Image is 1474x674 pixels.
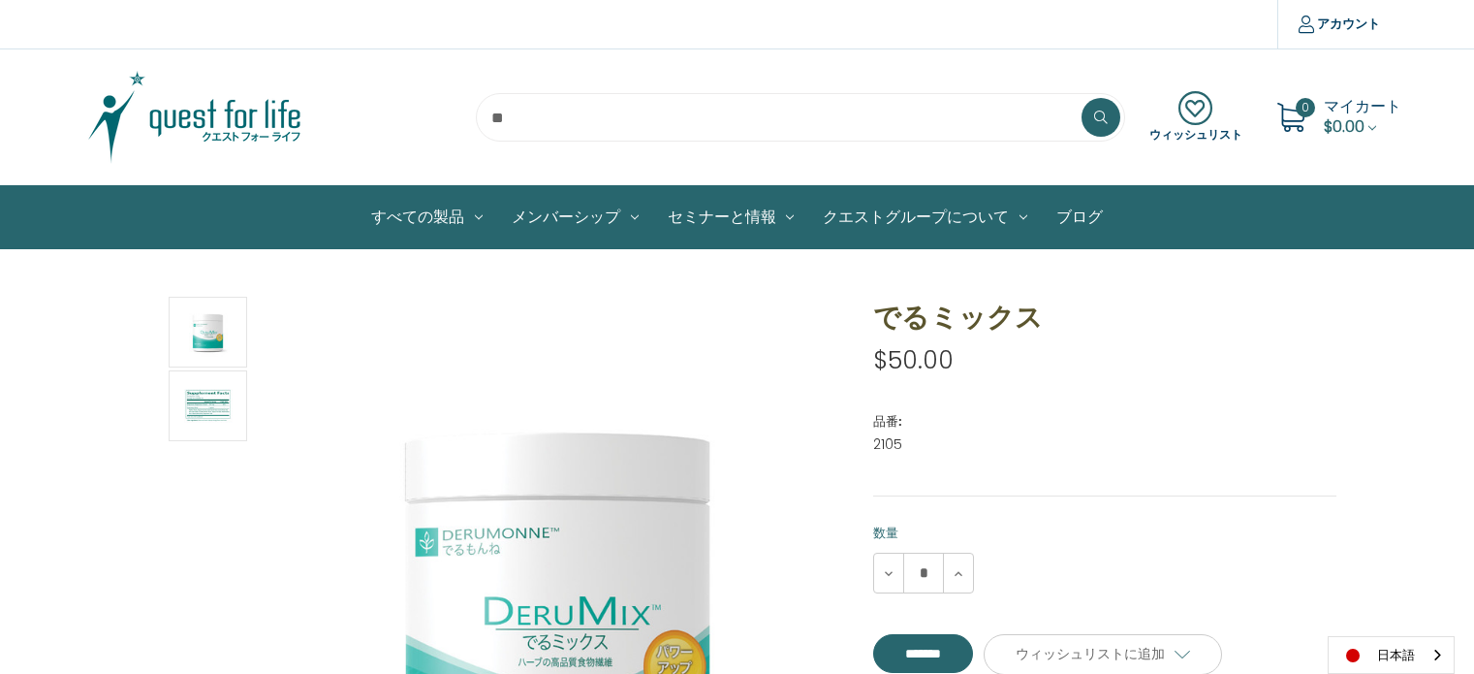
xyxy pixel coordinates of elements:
span: 0 [1296,98,1315,117]
dt: 品番: [873,412,1332,432]
div: Language [1328,636,1455,674]
img: クエスト・グループ [74,69,316,166]
a: メンバーシップ [497,186,653,248]
a: すべての製品 [357,186,497,248]
a: ウィッシュリスト [1149,91,1242,144]
img: でるミックス [184,373,233,438]
span: $0.00 [1324,115,1364,138]
span: マイカート [1324,95,1401,117]
aside: Language selected: 日本語 [1328,636,1455,674]
a: 日本語 [1329,637,1454,673]
label: 数量 [873,524,1336,543]
span: $50.00 [873,343,954,377]
a: ブログ [1042,186,1117,248]
dd: 2105 [873,434,1336,455]
a: セミナーと情報 [653,186,809,248]
span: ウィッシュリストに追加 [1016,645,1165,662]
a: Cart with 0 items [1324,95,1401,138]
h1: でるミックス [873,297,1336,337]
img: でるミックス [184,300,233,365]
a: クエストグループについて [808,186,1042,248]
